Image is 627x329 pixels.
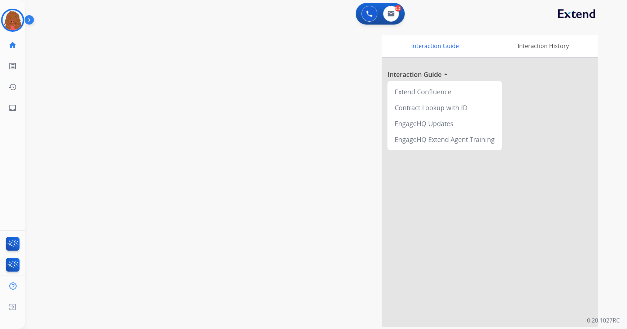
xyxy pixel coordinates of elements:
[395,5,401,12] div: 0.5
[390,84,499,100] div: Extend Confluence
[8,62,17,70] mat-icon: list_alt
[3,10,23,30] img: avatar
[8,104,17,112] mat-icon: inbox
[587,316,620,325] p: 0.20.1027RC
[390,100,499,116] div: Contract Lookup with ID
[8,41,17,49] mat-icon: home
[390,131,499,147] div: EngageHQ Extend Agent Training
[488,35,598,57] div: Interaction History
[8,83,17,91] mat-icon: history
[390,116,499,131] div: EngageHQ Updates
[382,35,488,57] div: Interaction Guide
